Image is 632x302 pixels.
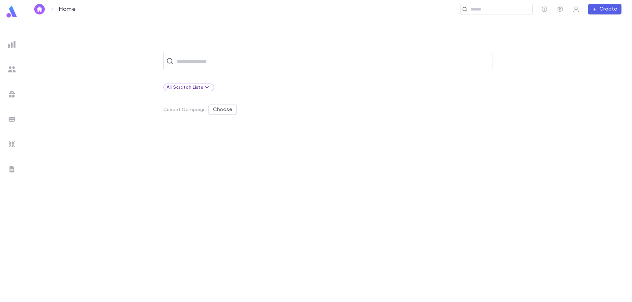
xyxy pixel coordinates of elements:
button: Choose [208,105,237,115]
img: logo [5,5,18,18]
img: letters_grey.7941b92b52307dd3b8a917253454ce1c.svg [8,165,16,173]
img: students_grey.60c7aba0da46da39d6d829b817ac14fc.svg [8,65,16,73]
img: campaigns_grey.99e729a5f7ee94e3726e6486bddda8f1.svg [8,90,16,98]
img: home_white.a664292cf8c1dea59945f0da9f25487c.svg [36,7,43,12]
p: Home [59,6,76,13]
div: All Scratch Lists [163,83,214,91]
img: imports_grey.530a8a0e642e233f2baf0ef88e8c9fcb.svg [8,140,16,148]
img: batches_grey.339ca447c9d9533ef1741baa751efc33.svg [8,115,16,123]
p: Current Campaign [163,107,206,112]
div: All Scratch Lists [167,83,211,91]
button: Create [588,4,621,14]
img: reports_grey.c525e4749d1bce6a11f5fe2a8de1b229.svg [8,40,16,48]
